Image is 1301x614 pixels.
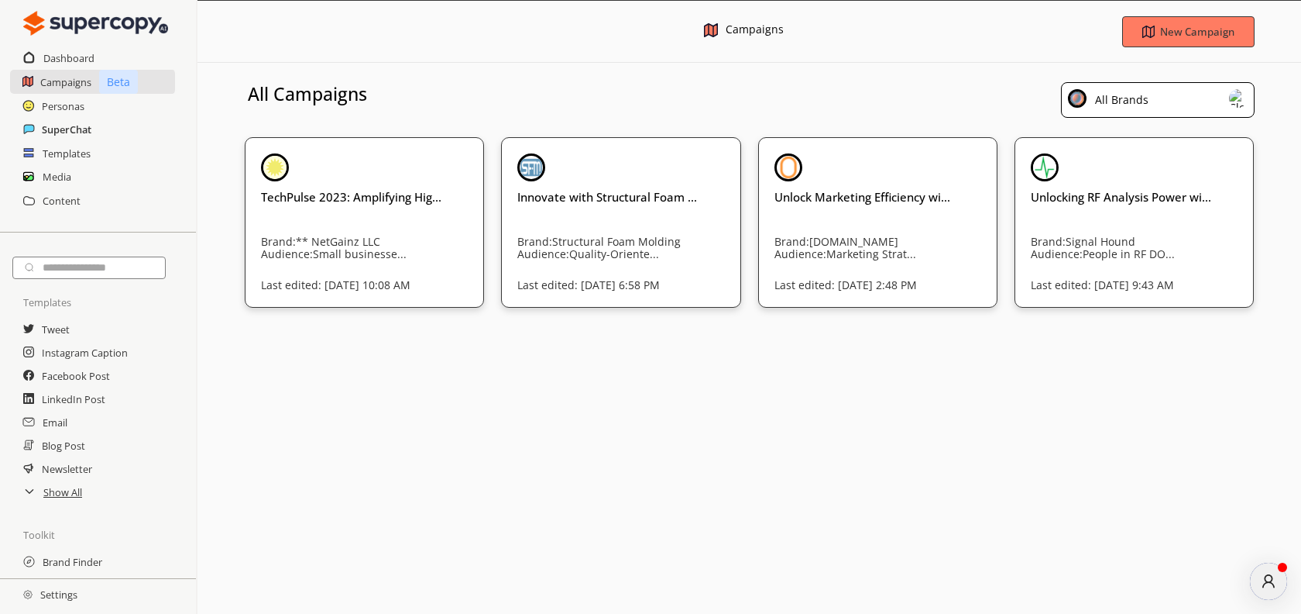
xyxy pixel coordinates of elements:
p: Last edited: [DATE] 10:08 AM [261,279,499,291]
a: Personas [42,95,84,118]
a: Dashboard [43,47,94,70]
img: Close [774,153,802,181]
b: New Campaign [1160,25,1234,39]
a: Facebook Post [42,364,110,388]
p: Brand: Structural Foam Molding [517,236,739,248]
p: Last edited: [DATE] 6:58 PM [517,279,755,291]
p: Audience: Marketing Strat... [774,248,996,260]
img: Close [704,23,718,37]
a: Media [43,165,71,188]
img: Close [1229,89,1248,108]
p: Audience: Small businesse... [261,248,482,260]
img: Close [1068,89,1086,108]
img: Close [517,153,545,181]
p: Brand: [DOMAIN_NAME] [774,236,996,248]
p: Audience: Quality-Oriente... [517,248,739,260]
a: Brand Finder [43,550,102,574]
h3: Unlock Marketing Efficiency wi... [774,189,981,205]
a: Campaigns [40,71,91,94]
a: Audience Finder [42,574,116,597]
button: New Campaign [1122,16,1255,47]
a: Tweet [42,318,70,341]
h3: All Campaigns [248,82,367,105]
a: Content [43,189,81,212]
p: Brand: Signal Hound [1031,236,1252,248]
h3: TechPulse 2023: Amplifying Hig... [261,189,468,205]
a: SuperChat [42,118,91,141]
a: Email [43,411,67,434]
p: Beta [99,70,138,94]
a: Templates [43,142,91,165]
h3: Unlocking RF Analysis Power wi... [1031,189,1237,205]
a: Instagram Caption [42,341,128,364]
div: atlas-message-author-avatar [1250,563,1287,600]
p: Audience: People in RF DO... [1031,248,1252,260]
button: atlas-launcher [1250,563,1287,600]
a: LinkedIn Post [42,388,105,411]
a: Blog Post [42,434,85,457]
p: Brand: ** NetGainz LLC [261,236,482,248]
p: Last edited: [DATE] 2:48 PM [774,279,1012,291]
a: Show All [43,481,82,504]
img: Close [261,153,289,181]
div: Campaigns [726,23,784,40]
img: Close [23,8,168,39]
a: Newsletter [42,457,92,481]
div: All Brands [1090,89,1148,111]
img: Close [1031,153,1059,181]
p: Last edited: [DATE] 9:43 AM [1031,279,1268,291]
h3: Innovate with Structural Foam ... [517,189,724,205]
img: Close [23,590,33,599]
